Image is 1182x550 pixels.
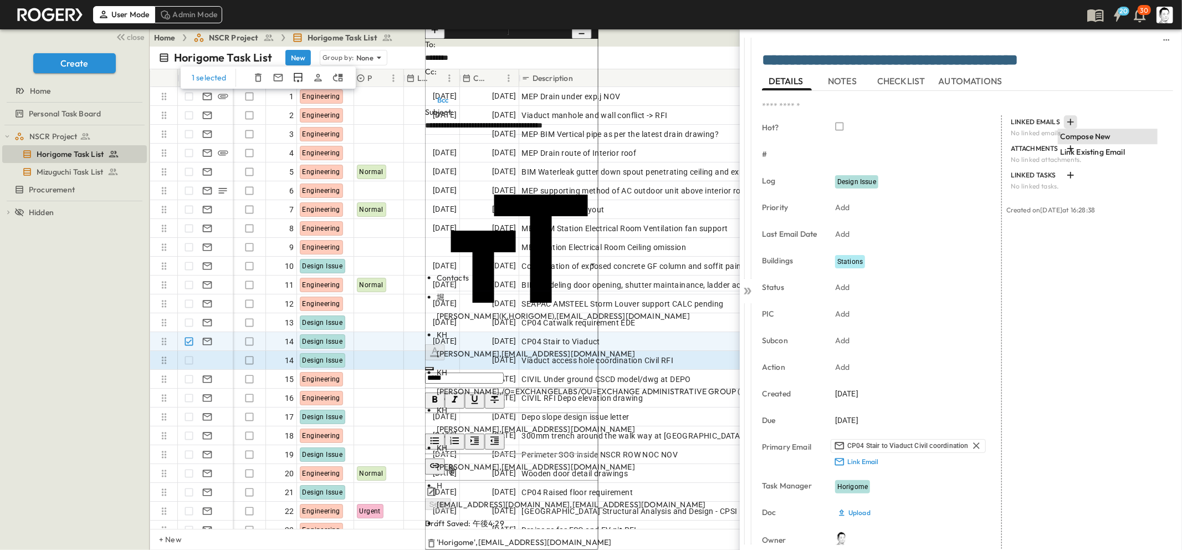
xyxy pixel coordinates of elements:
button: Assign Owner [311,71,325,84]
div: test [2,181,147,198]
span: [DATE] [835,388,858,399]
span: Procurement [29,184,75,195]
span: 1 [289,91,294,102]
span: Engineering [303,187,340,195]
span: 20 [285,468,294,479]
span: NSCR Project [209,32,259,43]
button: Move To [331,71,345,84]
span: [EMAIL_ADDRESS][DOMAIN_NAME] [572,500,706,510]
div: test [2,128,147,145]
span: Personal Task Board [29,108,101,119]
span: [EMAIL_ADDRESS][DOMAIN_NAME] [502,462,635,472]
p: Last Email Date [762,228,820,240]
p: [PERSON_NAME], [437,348,1093,359]
span: 3 [289,129,294,140]
span: Design Issue [303,413,343,421]
button: Create [33,53,116,73]
div: User Mode [93,6,155,23]
span: 16 [285,393,294,404]
span: CP04 Stair to Viaduct Civil coordination [847,441,969,450]
p: No linked tasks. [1011,182,1166,191]
p: Primary Email [762,441,820,452]
span: 15 [285,374,294,385]
p: Hot? [762,122,820,133]
div: To: [425,39,598,50]
span: Engineering [303,432,340,440]
span: 4 [289,147,294,159]
p: Link Existing Email [1060,146,1155,157]
div: Subject: [425,106,598,118]
span: KH [437,368,447,377]
p: Due [762,415,820,426]
span: 12 [285,298,294,309]
button: Add Template [272,71,285,84]
span: 6 [289,185,294,196]
span: 8 [289,223,294,234]
span: Horigome [837,483,868,491]
p: Link Email [847,457,879,466]
p: Task Manager [762,480,820,491]
span: 21 [285,487,294,498]
span: [EMAIL_ADDRESS][DOMAIN_NAME] [502,349,635,359]
span: 堀 [437,292,444,302]
span: Engineering [303,470,340,477]
span: 13 [285,317,294,328]
span: 19 [285,449,294,460]
button: Sort [375,72,387,84]
span: Normal [360,168,383,176]
nav: breadcrumbs [154,32,400,43]
p: None [356,52,374,63]
span: KH [437,330,447,339]
span: Engineering [303,394,340,402]
span: Engineering [303,93,340,100]
span: Hidden [29,207,54,218]
p: Status [762,282,820,293]
span: Engineering [303,225,340,232]
span: [EMAIL_ADDRESS][DOMAIN_NAME] [478,537,612,547]
span: Design Issue [303,357,343,364]
span: Engineering [303,243,340,251]
span: Urgent [360,507,381,515]
p: # [762,149,820,160]
span: Created on [DATE] at 16:28:38 [1006,206,1096,214]
span: Mizuguchi Task List [37,166,103,177]
div: Font Size [425,164,616,345]
p: Owner [762,534,820,546]
span: KH [437,443,447,452]
p: Group by: [323,52,354,63]
p: Action [762,361,820,373]
button: Bcc [425,93,460,106]
span: Engineering [303,130,340,138]
button: sidedrawer-menu [1160,33,1173,47]
button: Duplicate Row(s) [291,71,305,84]
span: Engineering [303,206,340,213]
p: LINKED TASKS [1011,171,1062,180]
span: 14 [285,355,294,366]
span: Engineering [303,111,340,119]
p: Compose New [1060,131,1155,142]
span: /O=EXCHANGELABS/OU=EXCHANGE ADMINISTRATIVE GROUP (FYDIBOHF23SPDLT)/CN=RECIPIENTS/CN=7DD7E8006EA14... [502,386,1093,396]
p: Add [835,335,850,346]
span: MEP BIM Station Electrical Room Ventilation fan support [521,223,728,234]
p: PIC [762,308,820,319]
button: Link Email [831,455,882,469]
span: BIM Waterleak gutter down spout penetrating ceiling and expose [521,166,756,177]
span: Design Issue [303,338,343,345]
span: Design Issue [303,451,343,459]
span: Normal [360,206,383,213]
p: Add [835,228,850,240]
span: H [437,481,442,490]
span: ' [437,518,438,528]
span: 23 [285,524,294,536]
span: Engineering [303,526,340,534]
span: Horigome Task List [308,32,377,43]
p: Doc [762,507,820,518]
span: close [127,32,145,43]
span: MEP supporting method of AC outdoor unit above interior roof [521,185,748,196]
span: Design Issue [837,178,876,186]
span: Engineering [303,507,340,515]
p: [PERSON_NAME](K.HORIGOME), [437,310,1093,322]
span: DETAILS [769,77,805,86]
span: 10 [285,261,294,272]
button: Upload [835,505,873,522]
